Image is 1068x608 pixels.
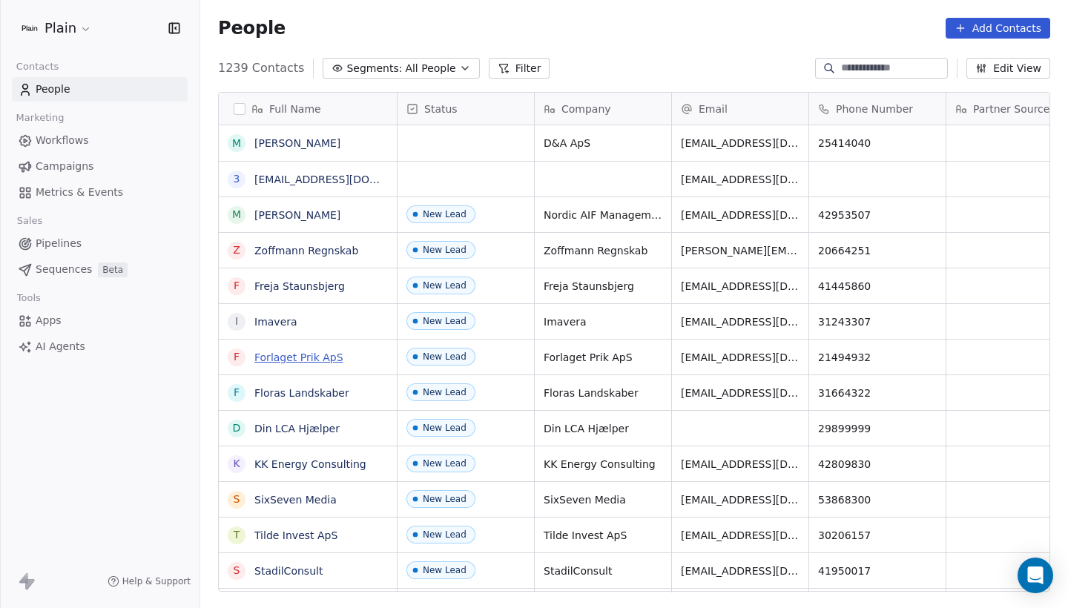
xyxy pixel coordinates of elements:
[12,231,188,256] a: Pipelines
[12,257,188,282] a: SequencesBeta
[122,575,191,587] span: Help & Support
[973,102,1049,116] span: Partner Source
[423,565,467,575] div: New Lead
[423,494,467,504] div: New Lead
[233,242,240,258] div: Z
[12,128,188,153] a: Workflows
[234,527,240,543] div: T
[424,102,458,116] span: Status
[681,172,800,187] span: [EMAIL_ADDRESS][DOMAIN_NAME]
[818,208,937,222] span: 42953507
[234,563,240,578] div: S
[681,386,800,400] span: [EMAIL_ADDRESS][DOMAIN_NAME]
[269,102,321,116] span: Full Name
[946,18,1050,39] button: Add Contacts
[405,61,455,76] span: All People
[254,137,340,149] a: [PERSON_NAME]
[544,279,662,294] span: Freja Staunsbjerg
[234,492,240,507] div: S
[681,528,800,543] span: [EMAIL_ADDRESS][DOMAIN_NAME]
[232,207,241,222] div: M
[254,458,366,470] a: KK Energy Consulting
[544,136,662,151] span: D&A ApS
[232,136,241,151] div: M
[818,243,937,258] span: 20664251
[818,492,937,507] span: 53868300
[36,159,93,174] span: Campaigns
[36,339,85,354] span: AI Agents
[12,308,188,333] a: Apps
[36,236,82,251] span: Pipelines
[818,421,937,436] span: 29899999
[10,56,65,78] span: Contacts
[681,492,800,507] span: [EMAIL_ADDRESS][DOMAIN_NAME]
[544,528,662,543] span: Tilde Invest ApS
[561,102,611,116] span: Company
[818,457,937,472] span: 42809830
[818,314,937,329] span: 31243307
[18,16,95,41] button: Plain
[235,314,238,329] div: I
[254,387,349,399] a: Floras Landskaber
[254,316,297,328] a: Imavera
[681,457,800,472] span: [EMAIL_ADDRESS][DOMAIN_NAME]
[254,245,358,257] a: Zoffmann Regnskab
[423,529,467,540] div: New Lead
[544,457,662,472] span: KK Energy Consulting
[423,458,467,469] div: New Lead
[423,280,467,291] div: New Lead
[234,349,240,365] div: F
[681,314,800,329] span: [EMAIL_ADDRESS][DOMAIN_NAME]
[535,93,671,125] div: Company
[818,564,937,578] span: 41950017
[234,171,240,187] div: 3
[544,492,662,507] span: SixSeven Media
[12,77,188,102] a: People
[423,351,467,362] div: New Lead
[12,180,188,205] a: Metrics & Events
[681,136,800,151] span: [EMAIL_ADDRESS][DOMAIN_NAME]
[219,93,397,125] div: Full Name
[254,565,323,577] a: StadilConsult
[544,386,662,400] span: Floras Landskaber
[12,154,188,179] a: Campaigns
[346,61,402,76] span: Segments:
[1018,558,1053,593] div: Open Intercom Messenger
[254,351,343,363] a: Forlaget Prik ApS
[836,102,913,116] span: Phone Number
[681,243,800,258] span: [PERSON_NAME][EMAIL_ADDRESS][DOMAIN_NAME]
[36,185,123,200] span: Metrics & Events
[10,107,70,129] span: Marketing
[234,385,240,400] div: F
[218,17,286,39] span: People
[36,82,70,97] span: People
[681,350,800,365] span: [EMAIL_ADDRESS][DOMAIN_NAME]
[44,19,76,38] span: Plain
[818,136,937,151] span: 25414040
[699,102,728,116] span: Email
[254,423,340,434] a: Din LCA Hjælper
[423,245,467,255] div: New Lead
[681,208,800,222] span: [EMAIL_ADDRESS][DOMAIN_NAME]
[254,209,340,221] a: [PERSON_NAME]
[254,174,436,185] a: [EMAIL_ADDRESS][DOMAIN_NAME]
[233,420,241,436] div: D
[544,421,662,436] span: Din LCA Hjælper
[818,528,937,543] span: 30206157
[398,93,534,125] div: Status
[10,210,49,232] span: Sales
[544,564,662,578] span: StadilConsult
[423,209,467,219] div: New Lead
[98,262,128,277] span: Beta
[681,279,800,294] span: [EMAIL_ADDRESS][DOMAIN_NAME]
[233,456,240,472] div: K
[544,243,662,258] span: Zoffmann Regnskab
[234,278,240,294] div: F
[36,133,89,148] span: Workflows
[21,19,39,37] img: Plain-Logo-Tile.png
[36,262,92,277] span: Sequences
[12,334,188,359] a: AI Agents
[818,350,937,365] span: 21494932
[681,564,800,578] span: [EMAIL_ADDRESS][DOMAIN_NAME]
[672,93,808,125] div: Email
